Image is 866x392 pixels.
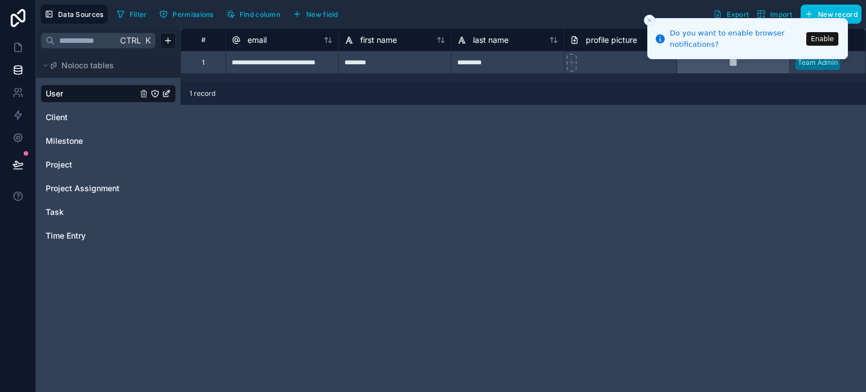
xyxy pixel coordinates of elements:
span: Project Assignment [46,183,120,194]
a: Project [46,159,137,170]
span: New field [306,10,338,19]
span: Permissions [173,10,213,19]
a: Time Entry [46,230,137,241]
button: Close toast [644,15,655,26]
span: first name [360,34,397,46]
span: Milestone [46,135,83,147]
button: New field [289,6,342,23]
div: Project [41,156,176,174]
button: Filter [112,6,151,23]
span: Ctrl [119,33,142,47]
a: Project Assignment [46,183,137,194]
span: Find column [240,10,280,19]
span: Time Entry [46,230,86,241]
span: email [248,34,267,46]
a: Permissions [155,6,222,23]
div: Do you want to enable browser notifications? [670,28,803,50]
button: Permissions [155,6,217,23]
span: Data Sources [58,10,104,19]
button: Export [709,5,753,24]
a: Client [46,112,137,123]
div: User [41,85,176,103]
div: Project Assignment [41,179,176,197]
span: K [144,37,152,45]
span: Project [46,159,72,170]
div: Client [41,108,176,126]
button: Enable [806,32,838,46]
span: Task [46,206,64,218]
a: Milestone [46,135,137,147]
div: Milestone [41,132,176,150]
div: Time Entry [41,227,176,245]
a: New record [796,5,861,24]
div: Team Admin [798,58,838,68]
span: Filter [130,10,147,19]
span: Client [46,112,68,123]
span: profile picture [586,34,637,46]
span: User [46,88,63,99]
div: 1 [202,58,205,67]
a: Task [46,206,137,218]
span: 1 record [189,89,215,98]
span: last name [473,34,509,46]
button: New record [801,5,861,24]
span: Noloco tables [61,60,114,71]
button: Import [753,5,796,24]
div: # [189,36,217,44]
button: Noloco tables [41,58,169,73]
a: User [46,88,137,99]
div: Task [41,203,176,221]
button: Find column [222,6,284,23]
button: Data Sources [41,5,108,24]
